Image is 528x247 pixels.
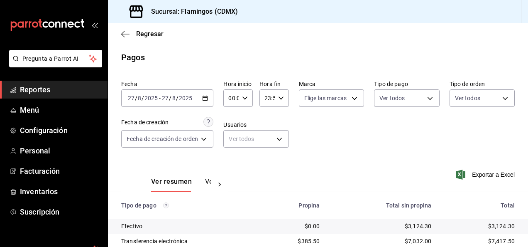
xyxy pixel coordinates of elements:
font: Exportar a Excel [472,171,515,178]
button: Ver pagos [205,178,236,192]
input: ---- [144,95,158,101]
div: Transferencia electrónica [121,237,257,245]
font: Suscripción [20,207,59,216]
span: Ver todos [455,94,480,102]
span: - [159,95,161,101]
svg: Los pagos realizados con Pay y otras terminales son montos brutos. [163,203,169,208]
button: Exportar a Excel [458,170,515,180]
span: Fecha de creación de orden [127,135,198,143]
span: Ver todos [379,94,405,102]
a: Pregunta a Parrot AI [6,60,102,69]
font: Reportes [20,85,50,94]
font: Configuración [20,126,68,135]
div: Efectivo [121,222,257,230]
span: / [135,95,137,101]
label: Hora inicio [223,81,253,87]
font: Personal [20,146,50,155]
div: Pagos [121,51,145,64]
div: Pestañas de navegación [151,178,211,192]
label: Hora fin [259,81,289,87]
div: $7,417.50 [445,237,515,245]
font: Inventarios [20,187,58,196]
span: Regresar [136,30,164,38]
input: -- [137,95,142,101]
font: Menú [20,106,39,114]
h3: Sucursal: Flamingos (CDMX) [144,7,238,17]
div: Ver todos [223,130,288,148]
button: open_drawer_menu [91,22,98,28]
input: -- [172,95,176,101]
span: / [176,95,178,101]
label: Usuarios [223,122,288,128]
div: Total sin propina [333,202,431,209]
font: Facturación [20,167,60,175]
span: Elige las marcas [304,94,347,102]
div: Total [445,202,515,209]
input: ---- [178,95,193,101]
div: $385.50 [270,237,320,245]
div: Fecha de creación [121,118,169,127]
span: Pregunta a Parrot AI [22,54,89,63]
div: $3,124.30 [333,222,431,230]
button: Pregunta a Parrot AI [9,50,102,67]
label: Fecha [121,81,213,87]
button: Regresar [121,30,164,38]
font: Ver resumen [151,178,192,186]
input: -- [127,95,135,101]
div: Propina [270,202,320,209]
label: Tipo de pago [374,81,439,87]
label: Tipo de orden [450,81,515,87]
input: -- [161,95,169,101]
div: $7,032.00 [333,237,431,245]
span: / [142,95,144,101]
div: $0.00 [270,222,320,230]
span: / [169,95,171,101]
label: Marca [299,81,364,87]
font: Tipo de pago [121,202,156,209]
div: $3,124.30 [445,222,515,230]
